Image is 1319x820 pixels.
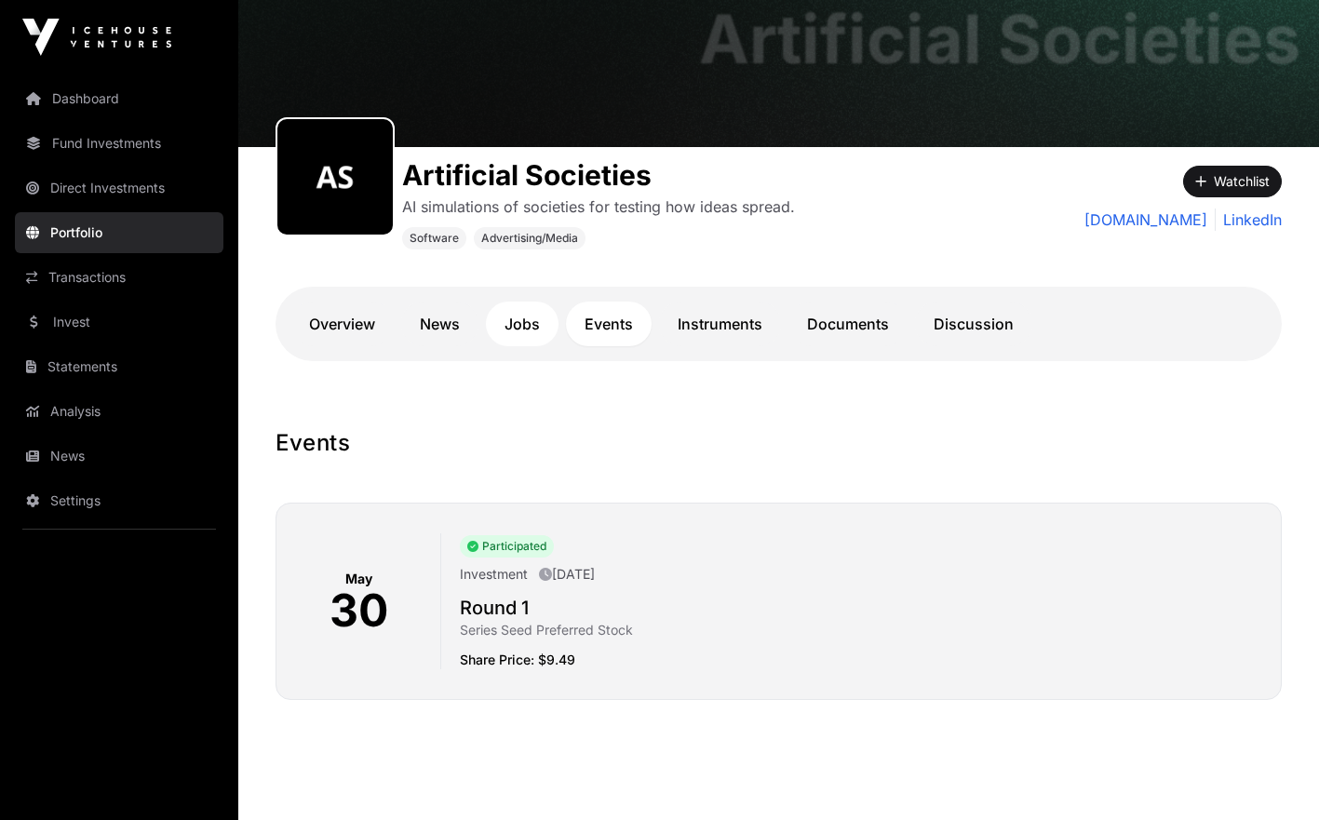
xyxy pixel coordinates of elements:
span: Software [410,231,459,246]
p: Series Seed Preferred Stock [460,621,1266,639]
a: Invest [15,302,223,343]
a: Events [566,302,652,346]
a: Discussion [915,302,1032,346]
a: Transactions [15,257,223,298]
p: AI simulations of societies for testing how ideas spread. [402,195,795,218]
h1: Artificial Societies [402,158,795,192]
button: Watchlist [1183,166,1282,197]
a: LinkedIn [1215,208,1282,231]
a: Fund Investments [15,123,223,164]
a: Settings [15,480,223,521]
a: Dashboard [15,78,223,119]
span: Advertising/Media [481,231,578,246]
a: [DOMAIN_NAME] [1084,208,1207,231]
img: Icehouse Ventures Logo [22,19,171,56]
a: Portfolio [15,212,223,253]
p: May [345,570,372,588]
nav: Tabs [290,302,1267,346]
h1: Artificial Societies [699,6,1300,73]
a: Statements [15,346,223,387]
a: Documents [788,302,908,346]
a: News [401,302,478,346]
p: 30 [330,588,388,633]
h2: Round 1 [460,595,1266,621]
a: News [15,436,223,477]
iframe: Chat Widget [1226,731,1319,820]
p: Share Price: $9.49 [460,651,1266,669]
a: Overview [290,302,394,346]
a: Direct Investments [15,168,223,208]
p: [DATE] [539,565,595,584]
a: Analysis [15,391,223,432]
a: Jobs [486,302,559,346]
h1: Events [276,428,1282,458]
a: Instruments [659,302,781,346]
img: artificial-societies418.png [285,127,385,227]
span: Participated [460,535,554,558]
p: Investment [460,565,528,584]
